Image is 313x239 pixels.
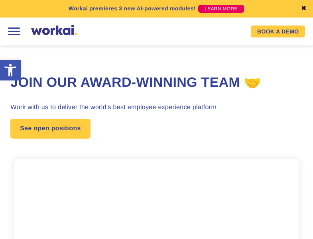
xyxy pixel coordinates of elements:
[251,25,305,37] a: BOOK A DEMO
[301,6,307,12] a: ✖
[198,5,244,13] a: LEARN MORE
[10,103,302,112] h3: Work with us to deliver the world’s best employee experience platform
[69,4,196,13] p: Workai premieres 3 new AI-powered modules!
[10,119,90,139] a: See open positions
[10,74,302,92] h1: Join our award-winning team 🤝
